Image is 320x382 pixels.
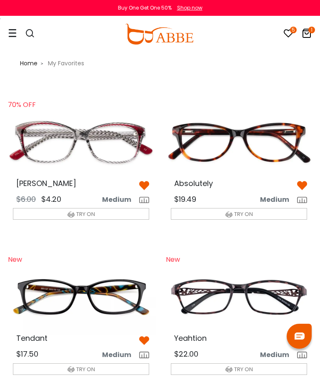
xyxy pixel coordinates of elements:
button: TRY ON [171,208,307,220]
img: tryon [225,366,232,373]
span: Yeahtion [174,333,207,343]
i: 5 [290,27,297,33]
a: 5 [283,30,293,40]
img: size ruler [297,197,307,203]
div: New [166,250,207,271]
span: [PERSON_NAME] [16,178,76,189]
a: 1 [302,30,312,40]
a: Home [20,58,37,68]
span: Tendant [16,333,47,343]
span: TRY ON [76,365,95,373]
i: 1 [308,27,315,33]
span: TRY ON [234,210,253,218]
div: New [8,250,50,271]
button: TRY ON [171,363,307,375]
img: size ruler [297,352,307,358]
div: 70% OFF [8,95,50,116]
img: belike_btn.png [297,181,307,191]
span: Medium [102,195,138,205]
img: belike_btn.png [139,181,149,191]
img: abbeglasses.com [125,24,193,45]
i: > [41,61,43,67]
span: $17.50 [16,349,38,359]
button: TRY ON [13,363,149,375]
span: My Favorites [45,59,87,67]
span: TRY ON [234,365,253,373]
span: Medium [260,195,296,205]
div: Buy One Get One 50% [118,4,172,12]
img: size ruler [139,197,149,203]
span: Medium [102,350,138,360]
img: size ruler [139,352,149,358]
div: Shop now [177,4,202,12]
a: Shop now [173,4,202,11]
span: Medium [260,350,296,360]
img: chat [295,332,305,340]
span: TRY ON [76,210,95,218]
button: TRY ON [13,208,149,220]
span: $22.00 [174,349,198,359]
span: $4.20 [41,194,61,204]
span: Absolutely [174,178,213,189]
img: belike_btn.png [139,336,149,346]
img: tryon [225,211,232,218]
span: $6.00 [16,194,36,204]
span: $19.49 [174,194,196,204]
img: tryon [67,366,75,373]
img: tryon [67,211,75,218]
span: Home [20,59,37,67]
